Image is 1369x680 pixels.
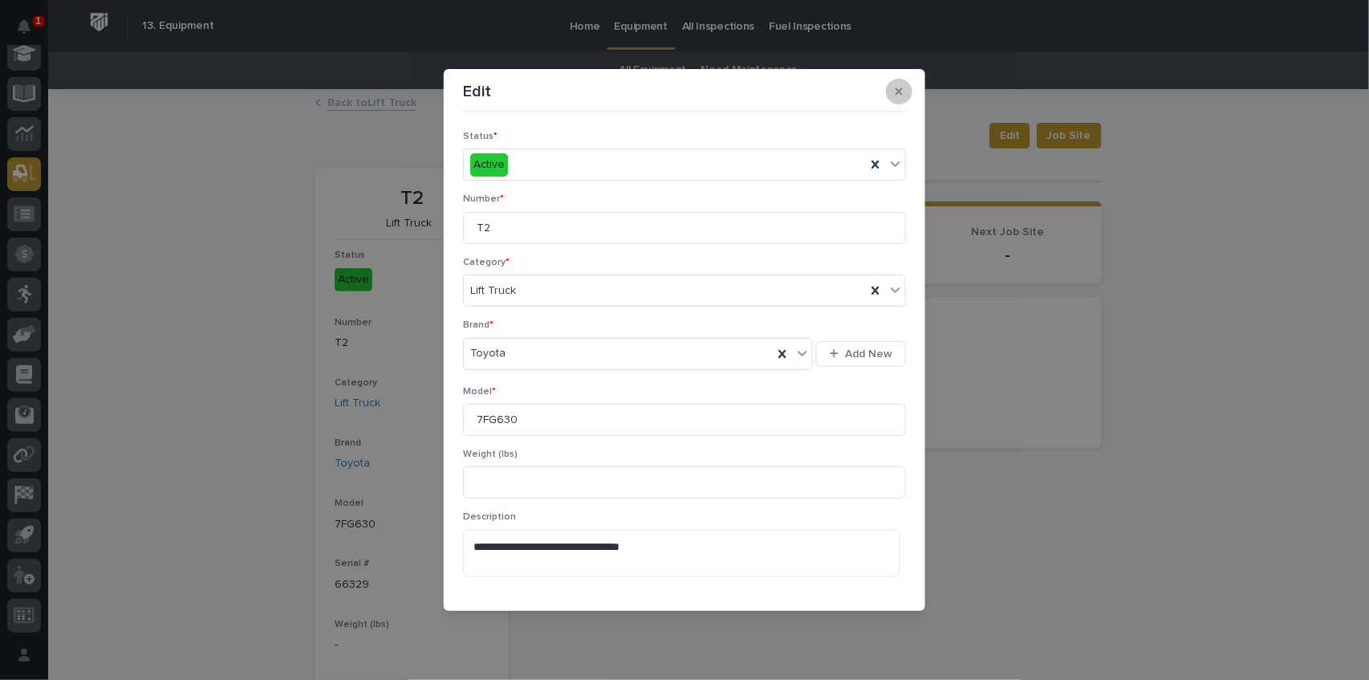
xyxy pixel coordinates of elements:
div: Active [470,153,508,177]
button: Add New [816,341,906,367]
span: Brand [463,320,494,330]
span: Description [463,512,516,522]
span: Model [463,387,496,397]
span: Category [463,258,510,267]
span: Weight (lbs) [463,450,518,459]
span: Add New [845,348,892,360]
span: Status [463,132,498,141]
span: Number [463,194,504,204]
span: Lift Truck [470,283,516,299]
span: Toyota [470,345,506,362]
p: Edit [463,82,491,101]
